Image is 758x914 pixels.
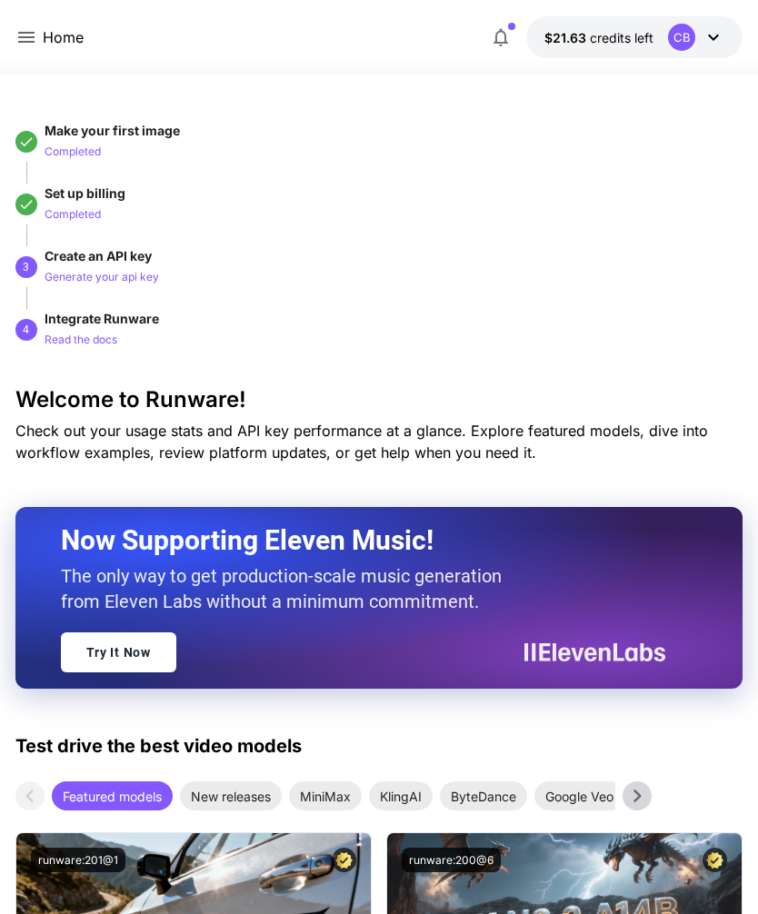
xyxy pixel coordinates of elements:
[534,787,624,806] span: Google Veo
[45,248,152,263] span: Create an API key
[402,848,501,872] button: runware:200@6
[61,563,515,614] p: The only way to get production-scale music generation from Eleven Labs without a minimum commitment.
[43,26,84,48] a: Home
[15,732,302,760] p: Test drive the best video models
[369,787,433,806] span: KlingAI
[45,203,101,224] button: Completed
[45,140,101,162] button: Completed
[544,28,653,47] div: $21.63162
[45,123,180,138] span: Make your first image
[440,787,527,806] span: ByteDance
[61,523,653,558] h2: Now Supporting Eleven Music!
[332,848,356,872] button: Certified Model – Vetted for best performance and includes a commercial license.
[180,787,282,806] span: New releases
[23,322,29,338] p: 4
[15,387,743,412] h3: Welcome to Runware!
[31,848,125,872] button: runware:201@1
[180,781,282,810] div: New releases
[369,781,433,810] div: KlingAI
[45,144,101,161] p: Completed
[440,781,527,810] div: ByteDance
[590,30,653,45] span: credits left
[45,311,159,326] span: Integrate Runware
[703,848,727,872] button: Certified Model – Vetted for best performance and includes a commercial license.
[289,781,362,810] div: MiniMax
[23,259,29,275] p: 3
[668,24,695,51] div: CB
[61,632,176,672] a: Try It Now
[45,332,117,349] p: Read the docs
[289,787,362,806] span: MiniMax
[45,265,159,287] button: Generate your api key
[52,787,173,806] span: Featured models
[52,781,173,810] div: Featured models
[45,185,125,201] span: Set up billing
[534,781,624,810] div: Google Veo
[544,30,590,45] span: $21.63
[15,422,708,462] span: Check out your usage stats and API key performance at a glance. Explore featured models, dive int...
[45,328,117,350] button: Read the docs
[43,26,84,48] nav: breadcrumb
[526,16,743,58] button: $21.63162CB
[45,206,101,224] p: Completed
[45,269,159,286] p: Generate your api key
